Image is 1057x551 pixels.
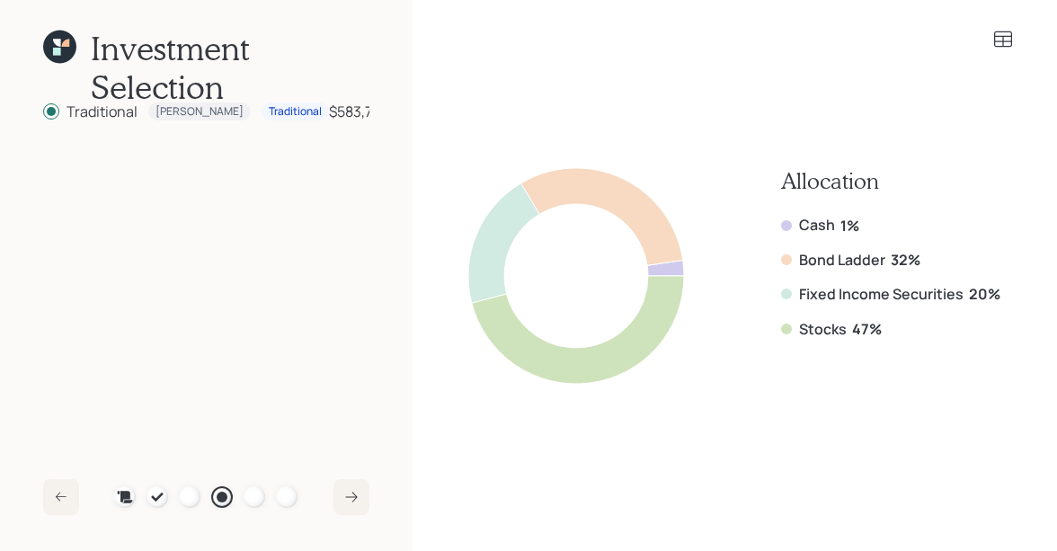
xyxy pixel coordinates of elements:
[799,284,964,304] label: Fixed Income Securities
[799,319,847,339] label: Stocks
[155,104,244,120] div: [PERSON_NAME]
[799,250,885,270] label: Bond Ladder
[840,216,859,236] b: 1%
[329,101,387,122] div: $583,772
[799,215,835,235] label: Cash
[852,319,882,339] b: 47%
[891,250,920,270] b: 32%
[91,29,369,106] h1: Investment Selection
[67,101,138,122] div: Traditional
[969,284,1000,304] b: 20%
[781,168,1000,194] h3: Allocation
[269,104,322,120] div: Traditional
